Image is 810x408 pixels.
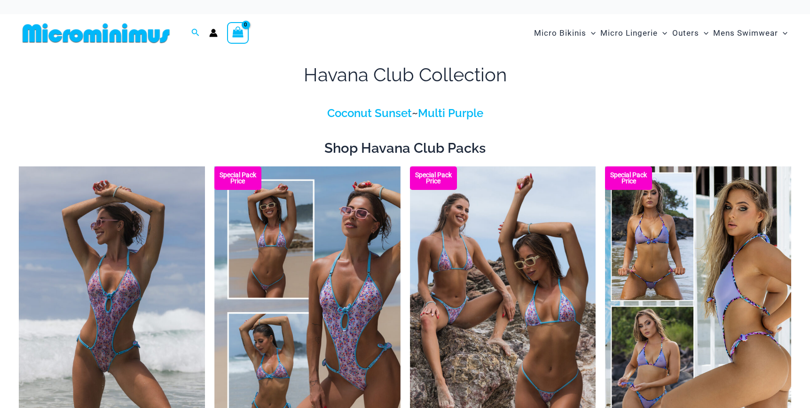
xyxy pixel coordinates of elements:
[605,172,652,184] b: Special Pack Price
[586,21,596,45] span: Menu Toggle
[711,19,790,47] a: Mens SwimwearMenu ToggleMenu Toggle
[658,21,667,45] span: Menu Toggle
[672,21,699,45] span: Outers
[209,29,218,37] a: Account icon link
[327,106,412,120] a: Coconut Sunset
[214,172,261,184] b: Special Pack Price
[19,23,173,44] img: MM SHOP LOGO FLAT
[227,22,249,44] a: View Shopping Cart, empty
[699,21,708,45] span: Menu Toggle
[191,27,200,39] a: Search icon link
[418,106,483,120] a: Multi Purple
[410,172,457,184] b: Special Pack Price
[534,21,586,45] span: Micro Bikinis
[713,21,778,45] span: Mens Swimwear
[19,107,791,120] h4: ~
[19,139,791,157] h2: Shop Havana Club Packs
[600,21,658,45] span: Micro Lingerie
[19,62,791,88] h1: Havana Club Collection
[778,21,787,45] span: Menu Toggle
[530,17,791,49] nav: Site Navigation
[598,19,669,47] a: Micro LingerieMenu ToggleMenu Toggle
[670,19,711,47] a: OutersMenu ToggleMenu Toggle
[532,19,598,47] a: Micro BikinisMenu ToggleMenu Toggle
